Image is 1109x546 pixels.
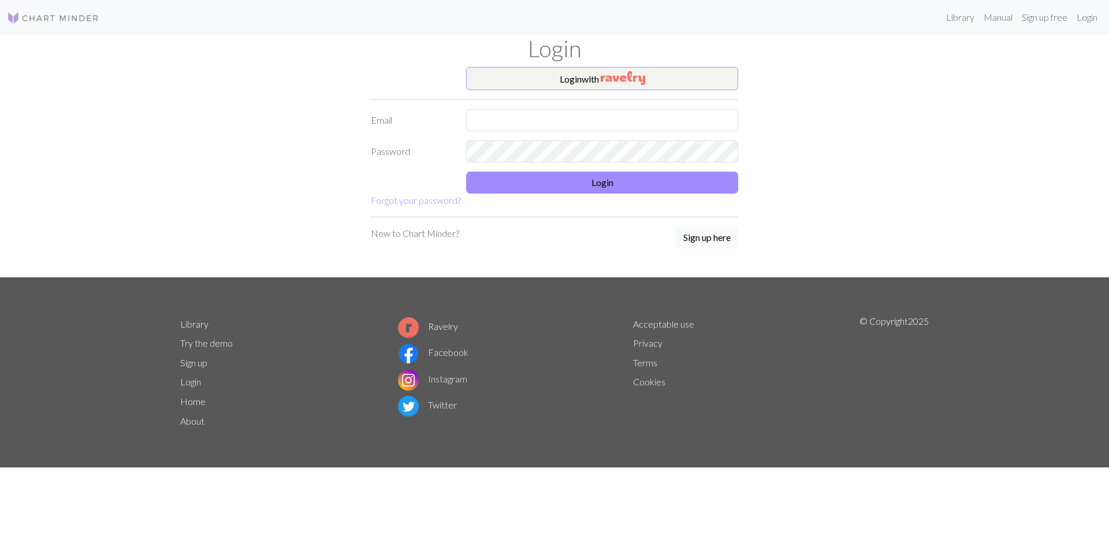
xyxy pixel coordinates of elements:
button: Sign up here [676,226,738,248]
img: Ravelry [601,71,645,85]
img: Instagram logo [398,370,419,391]
a: Try the demo [180,337,233,348]
a: Terms [633,357,657,368]
h1: Login [173,35,936,62]
img: Twitter logo [398,396,419,417]
button: Loginwith [466,67,738,90]
a: Instagram [398,373,467,384]
a: Forgot your password? [371,195,461,206]
a: About [180,415,204,426]
a: Acceptable use [633,318,694,329]
a: Login [1072,6,1102,29]
a: Sign up here [676,226,738,250]
a: Manual [979,6,1017,29]
a: Ravelry [398,321,458,332]
a: Sign up free [1017,6,1072,29]
a: Privacy [633,337,663,348]
img: Ravelry logo [398,317,419,338]
a: Twitter [398,399,457,410]
a: Sign up [180,357,207,368]
p: New to Chart Minder? [371,226,459,240]
label: Email [364,109,459,131]
a: Login [180,376,201,387]
label: Password [364,140,459,162]
a: Library [180,318,209,329]
img: Facebook logo [398,343,419,364]
img: Logo [7,11,99,25]
a: Facebook [398,347,468,358]
a: Cookies [633,376,665,387]
p: © Copyright 2025 [859,314,929,431]
button: Login [466,172,738,194]
a: Library [941,6,979,29]
a: Home [180,396,206,407]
